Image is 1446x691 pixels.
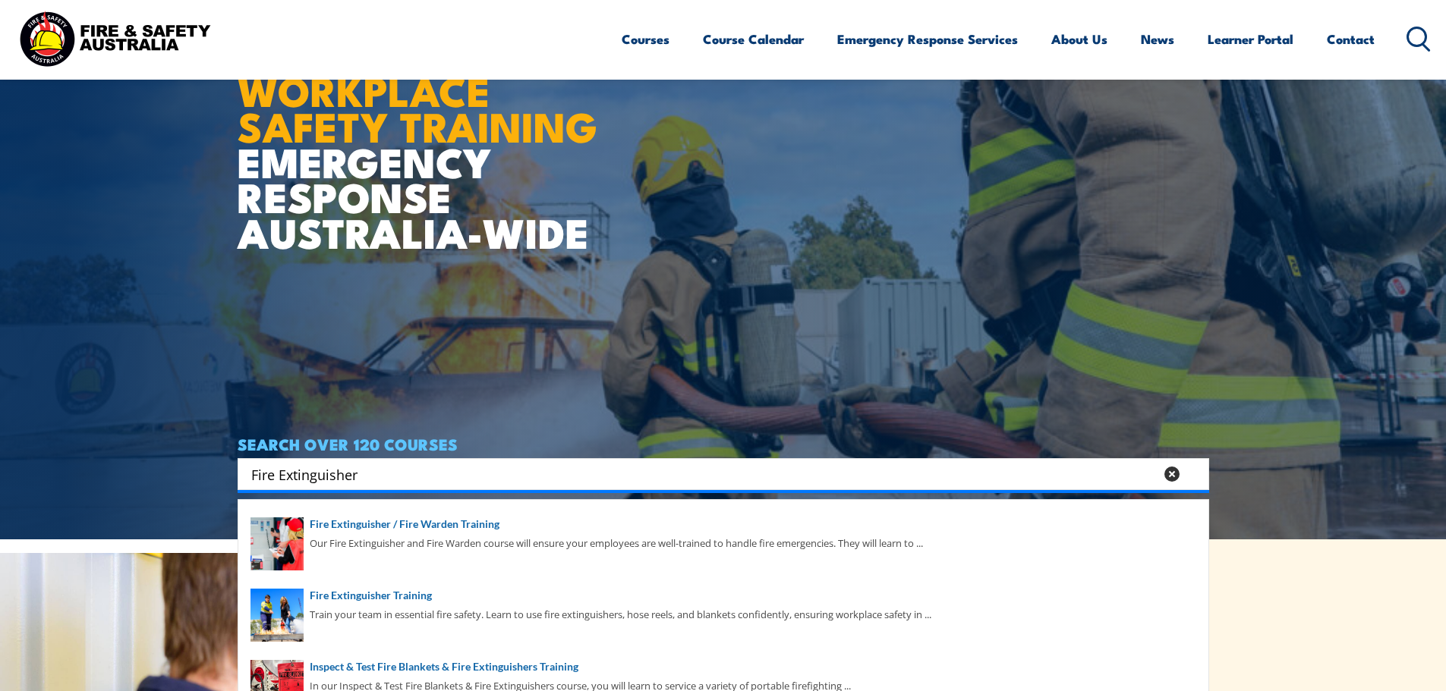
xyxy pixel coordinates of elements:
[622,19,669,59] a: Courses
[254,463,1158,485] form: Search form
[250,587,1196,604] a: Fire Extinguisher Training
[1141,19,1174,59] a: News
[250,516,1196,532] a: Fire Extinguisher / Fire Warden Training
[1327,19,1375,59] a: Contact
[238,34,609,250] h1: EMERGENCY RESPONSE AUSTRALIA-WIDE
[238,58,597,156] strong: WORKPLACE SAFETY TRAINING
[1051,19,1107,59] a: About Us
[251,463,1155,485] input: Search input
[1183,463,1204,485] button: Search magnifier button
[1208,19,1293,59] a: Learner Portal
[250,658,1196,675] a: Inspect & Test Fire Blankets & Fire Extinguishers Training
[703,19,804,59] a: Course Calendar
[238,435,1209,452] h4: SEARCH OVER 120 COURSES
[837,19,1018,59] a: Emergency Response Services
